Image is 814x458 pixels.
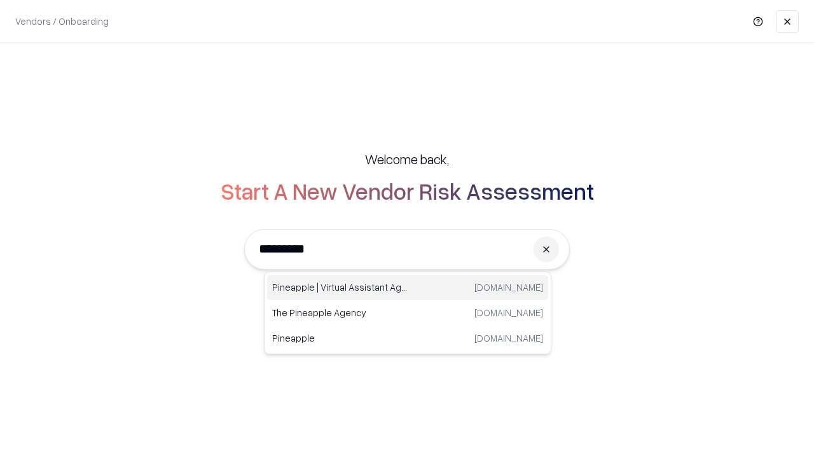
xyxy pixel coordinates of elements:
p: Vendors / Onboarding [15,15,109,28]
p: Pineapple | Virtual Assistant Agency [272,281,408,294]
p: [DOMAIN_NAME] [474,281,543,294]
h2: Start A New Vendor Risk Assessment [221,178,594,204]
p: [DOMAIN_NAME] [474,306,543,319]
h5: Welcome back, [365,150,449,168]
p: The Pineapple Agency [272,306,408,319]
div: Suggestions [264,272,551,354]
p: [DOMAIN_NAME] [474,331,543,345]
p: Pineapple [272,331,408,345]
